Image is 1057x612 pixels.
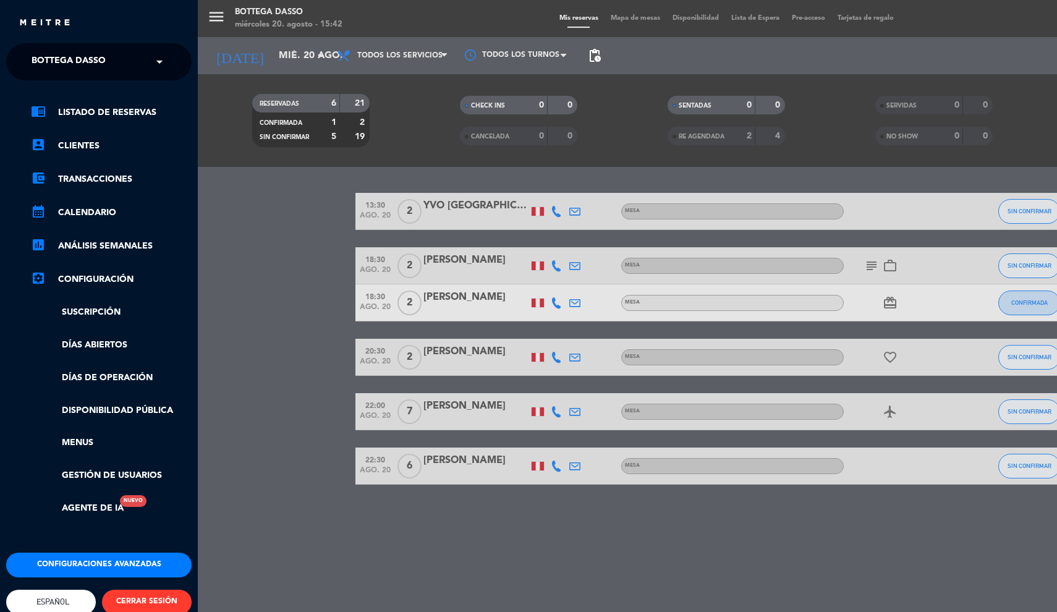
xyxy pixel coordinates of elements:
[31,371,192,385] a: Días de Operación
[31,436,192,450] a: Menus
[120,495,146,507] div: Nuevo
[31,338,192,352] a: Días abiertos
[31,239,192,253] a: assessmentANÁLISIS SEMANALES
[33,597,69,606] span: Español
[31,105,192,120] a: chrome_reader_modeListado de Reservas
[31,137,46,152] i: account_box
[6,553,192,577] button: Configuraciones avanzadas
[31,171,46,185] i: account_balance_wallet
[587,48,602,63] span: pending_actions
[31,138,192,153] a: account_boxClientes
[31,205,192,220] a: calendar_monthCalendario
[31,172,192,187] a: account_balance_walletTransacciones
[31,204,46,219] i: calendar_month
[31,501,124,516] a: Agente de IANuevo
[31,271,46,286] i: settings_applications
[31,272,192,287] a: Configuración
[31,469,192,483] a: Gestión de usuarios
[19,19,71,28] img: MEITRE
[31,237,46,252] i: assessment
[31,305,192,320] a: Suscripción
[31,404,192,418] a: Disponibilidad pública
[31,104,46,119] i: chrome_reader_mode
[32,49,106,75] span: Bottega Dasso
